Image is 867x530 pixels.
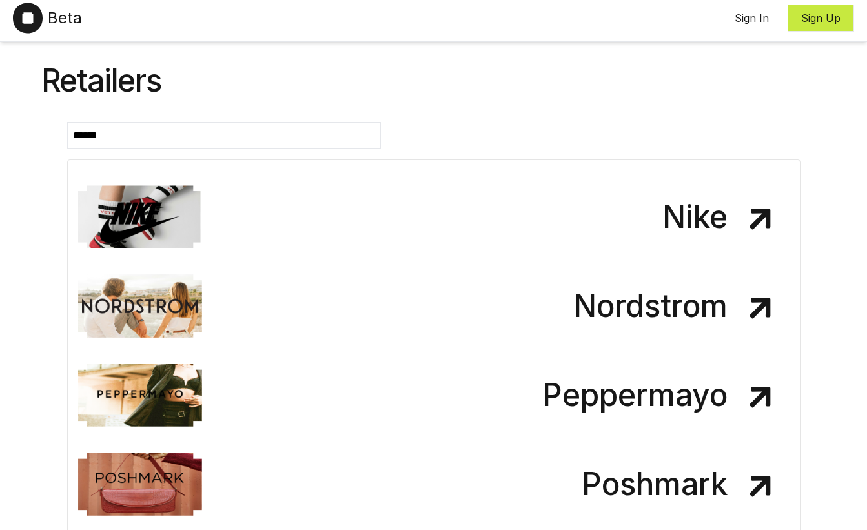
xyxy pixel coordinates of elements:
span: Beta [48,8,82,28]
button: Sign Up [788,5,854,32]
h2: Poshmark [582,469,790,500]
img: Nordstrom [78,274,202,337]
h2: Nordstrom [573,290,790,321]
a: Nordstrom [78,272,790,340]
img: Poshmark [78,453,202,516]
a: Nike [78,183,790,250]
h2: Nike [662,201,790,232]
img: Peppermayo [78,364,202,427]
button: Sign In [721,5,782,32]
div: Retailers [41,50,826,112]
a: Poshmark [78,451,790,518]
img: Nike [78,185,202,248]
img: Outset Logo [13,3,43,34]
h2: Peppermayo [542,380,790,411]
a: Peppermayo [78,362,790,429]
